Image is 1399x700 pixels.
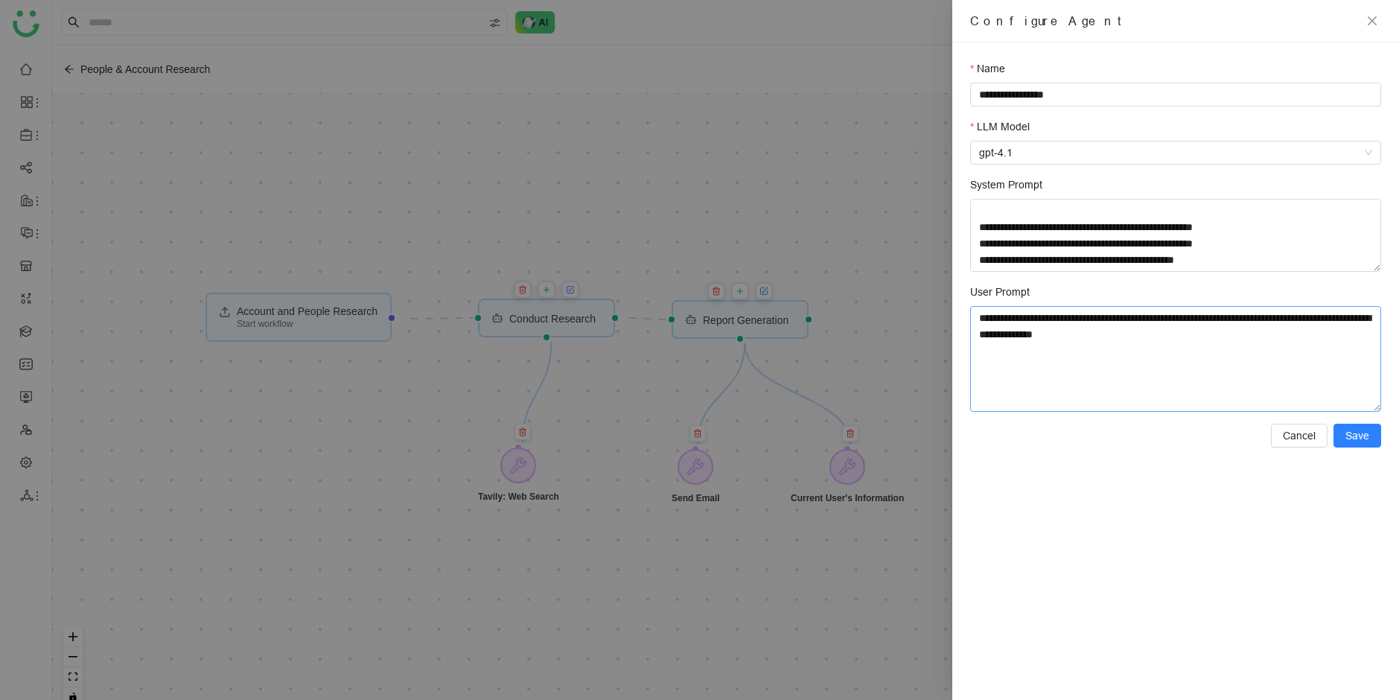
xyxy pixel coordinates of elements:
label: User Prompt [970,284,1030,300]
label: System Prompt [970,176,1042,193]
span: Save [1345,427,1369,444]
label: LLM Model [970,118,1030,135]
span: close [1366,15,1378,27]
span: gpt-4.1 [979,141,1372,164]
input: Name [970,83,1381,106]
button: Save [1333,424,1381,448]
span: Cancel [1283,427,1316,444]
button: Cancel [1271,424,1328,448]
button: Close [1363,12,1381,30]
textarea: System Prompt [970,199,1381,272]
label: Name [970,60,1005,77]
div: Configure Agent [970,12,1356,30]
textarea: User Prompt [970,306,1381,412]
